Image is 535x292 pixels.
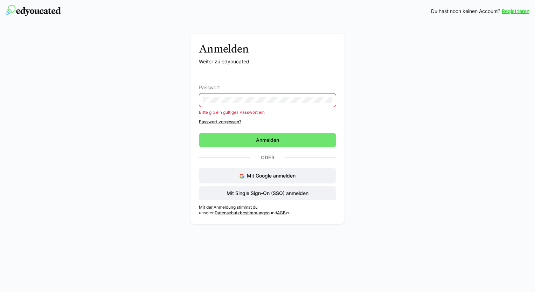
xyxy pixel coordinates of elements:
a: Passwort vergessen? [199,119,336,125]
button: Mit Single Sign-On (SSO) anmelden [199,186,336,200]
p: Mit der Anmeldung stimmst du unseren und zu. [199,204,336,216]
span: Bitte gib ein gültiges Passwort ein [199,110,265,115]
a: Datenschutzbestimmungen [215,210,270,215]
button: Anmelden [199,133,336,147]
h3: Anmelden [199,42,336,55]
a: Registrieren [502,8,529,15]
button: Mit Google anmelden [199,168,336,183]
span: Anmelden [255,137,280,144]
span: Mit Google anmelden [247,173,296,179]
p: Weiter zu edyoucated [199,58,336,65]
span: Mit Single Sign-On (SSO) anmelden [225,190,310,197]
img: edyoucated [6,5,61,16]
p: Oder [250,153,285,162]
span: Passwort [199,85,220,90]
span: Du hast noch keinen Account? [431,8,500,15]
a: AGB [277,210,286,215]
